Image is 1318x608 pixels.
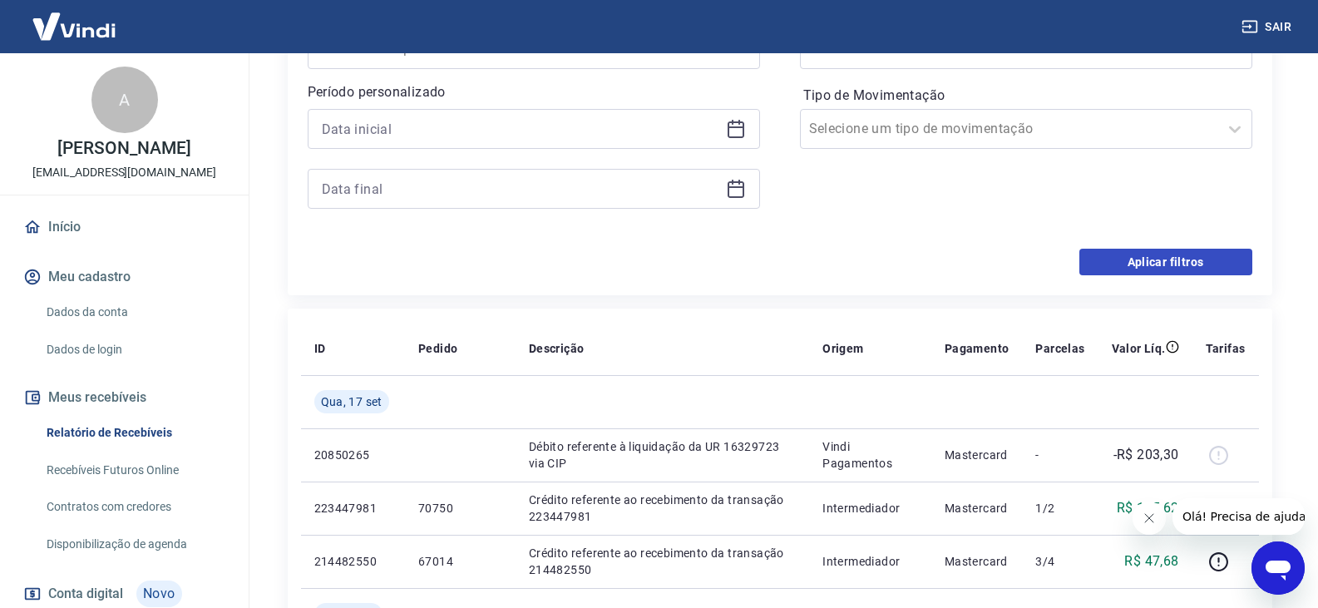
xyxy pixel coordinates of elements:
[40,416,229,450] a: Relatório de Recebíveis
[136,581,182,607] span: Novo
[945,500,1009,517] p: Mastercard
[308,82,760,102] p: Período personalizado
[418,553,502,570] p: 67014
[529,492,797,525] p: Crédito referente ao recebimento da transação 223447981
[40,333,229,367] a: Dados de login
[1035,500,1084,517] p: 1/2
[1133,502,1166,535] iframe: Fechar mensagem
[945,553,1009,570] p: Mastercard
[803,86,1249,106] label: Tipo de Movimentação
[40,453,229,487] a: Recebíveis Futuros Online
[1238,12,1298,42] button: Sair
[945,340,1009,357] p: Pagamento
[1172,498,1305,535] iframe: Mensagem da empresa
[1035,553,1084,570] p: 3/4
[314,447,392,463] p: 20850265
[20,379,229,416] button: Meus recebíveis
[1117,498,1179,518] p: R$ 155,62
[1079,249,1252,275] button: Aplicar filtros
[322,116,719,141] input: Data inicial
[40,527,229,561] a: Disponibilização de agenda
[57,140,190,157] p: [PERSON_NAME]
[418,340,457,357] p: Pedido
[1124,551,1178,571] p: R$ 47,68
[1206,340,1246,357] p: Tarifas
[418,500,502,517] p: 70750
[10,12,140,25] span: Olá! Precisa de ajuda?
[529,340,585,357] p: Descrição
[945,447,1009,463] p: Mastercard
[1035,340,1084,357] p: Parcelas
[822,340,863,357] p: Origem
[32,164,216,181] p: [EMAIL_ADDRESS][DOMAIN_NAME]
[822,553,918,570] p: Intermediador
[529,545,797,578] p: Crédito referente ao recebimento da transação 214482550
[48,582,123,606] span: Conta digital
[822,438,918,472] p: Vindi Pagamentos
[20,209,229,245] a: Início
[529,438,797,472] p: Débito referente à liquidação da UR 16329723 via CIP
[20,1,128,52] img: Vindi
[40,490,229,524] a: Contratos com credores
[322,176,719,201] input: Data final
[20,259,229,295] button: Meu cadastro
[1113,445,1179,465] p: -R$ 203,30
[91,67,158,133] div: A
[314,553,392,570] p: 214482550
[822,500,918,517] p: Intermediador
[314,500,392,517] p: 223447981
[40,295,229,329] a: Dados da conta
[1112,340,1166,357] p: Valor Líq.
[1251,541,1305,595] iframe: Botão para abrir a janela de mensagens
[314,340,326,357] p: ID
[321,393,383,410] span: Qua, 17 set
[1035,447,1084,463] p: -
